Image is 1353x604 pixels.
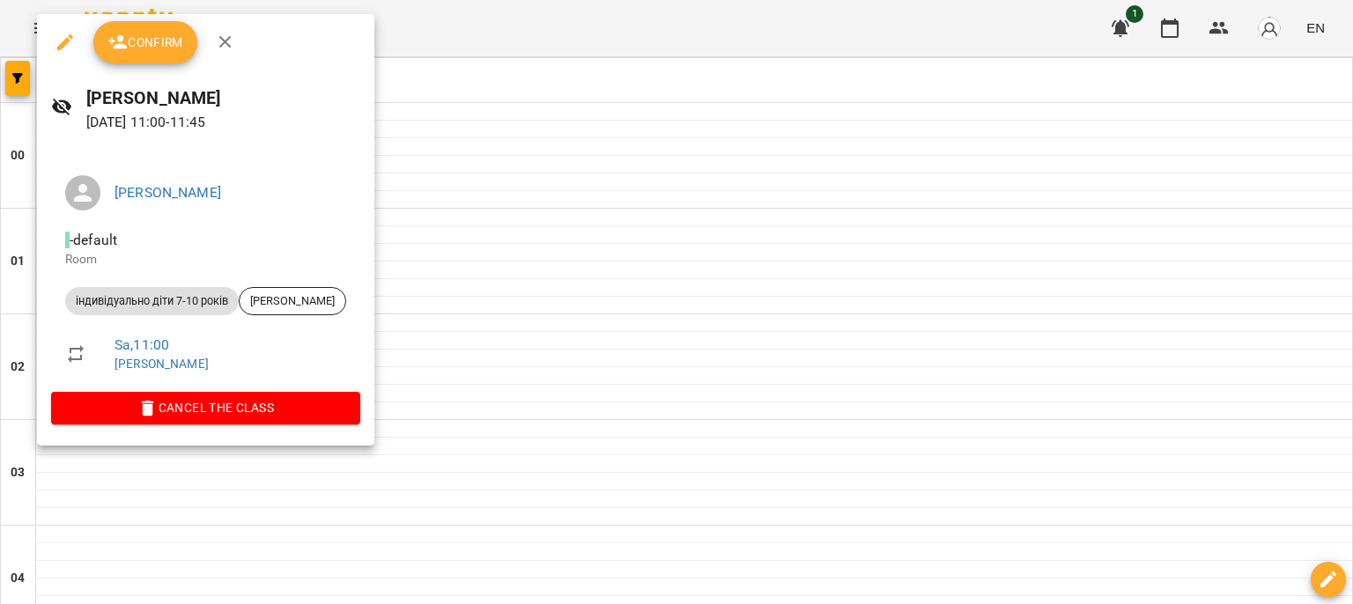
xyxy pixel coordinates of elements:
a: Sa , 11:00 [115,336,169,353]
div: [PERSON_NAME] [239,287,346,315]
button: Cancel the class [51,392,360,424]
h6: [PERSON_NAME] [86,85,360,112]
span: індивідуально діти 7-10 років [65,293,239,309]
span: - default [65,232,121,248]
a: [PERSON_NAME] [115,184,221,201]
span: [PERSON_NAME] [240,293,345,309]
a: [PERSON_NAME] [115,357,209,371]
span: Confirm [107,32,183,53]
button: Confirm [93,21,197,63]
span: Cancel the class [65,397,346,418]
p: Room [65,251,346,269]
p: [DATE] 11:00 - 11:45 [86,112,360,133]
